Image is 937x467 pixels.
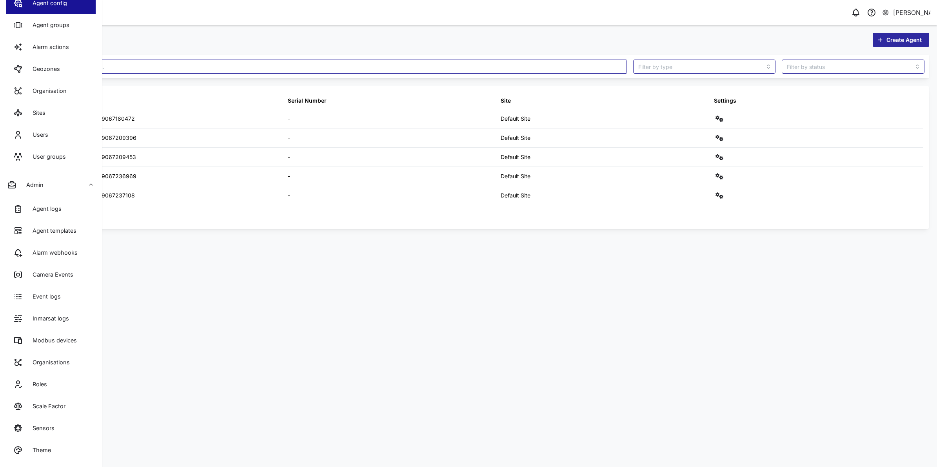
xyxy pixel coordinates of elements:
div: 863719067236969 [85,172,136,181]
div: Alarm webhooks [27,248,78,257]
a: Roles [6,373,96,395]
div: Settings [714,96,736,105]
div: - [288,153,290,161]
div: 863719067180472 [85,114,135,123]
div: Users [27,130,48,139]
input: Filter by type [633,60,776,74]
div: Roles [27,380,47,389]
div: - [288,134,290,142]
div: Agent logs [27,205,62,213]
a: Agent templates [6,220,96,242]
div: Default Site [501,153,530,161]
div: Serial Number [288,96,327,105]
a: Modbus devices [6,329,96,351]
a: Alarm webhooks [6,242,96,264]
div: Default Site [501,191,530,200]
a: Sites [6,102,96,124]
a: Agent groups [6,14,96,36]
div: - [288,191,290,200]
div: Camera Events [27,270,73,279]
a: User groups [6,146,96,168]
div: Site [501,96,511,105]
div: Default Site [501,172,530,181]
a: Agent logs [6,198,96,220]
a: Alarm actions [6,36,96,58]
div: Alarm actions [27,43,69,51]
a: Theme [6,439,96,461]
div: Organisation [27,87,67,95]
div: Agent groups [27,21,69,29]
div: 863719067237108 [85,191,135,200]
button: [PERSON_NAME] [882,7,931,18]
div: Inmarsat logs [27,314,69,323]
div: User groups [27,152,66,161]
a: Camera Events [6,264,96,286]
input: Filter by status [782,60,924,74]
div: [PERSON_NAME] [893,8,931,18]
div: - [288,114,290,123]
div: Theme [27,446,51,454]
div: Event logs [27,292,61,301]
span: Create Agent [886,33,922,47]
div: Modbus devices [27,336,77,345]
div: Default Site [501,114,530,123]
a: Organisation [6,80,96,102]
a: Scale Factor [6,395,96,417]
button: Create Agent [873,33,929,47]
a: Inmarsat logs [6,308,96,329]
a: Sensors [6,417,96,439]
div: 863719067209396 [85,134,136,142]
a: Event logs [6,286,96,308]
a: Users [6,124,96,146]
div: Default Site [501,134,530,142]
div: Organisations [27,358,70,367]
div: - [288,172,290,181]
div: Geozones [27,65,60,73]
a: Geozones [6,58,96,80]
div: 863719067209453 [85,153,136,161]
input: Search agent here... [38,60,627,74]
div: Scale Factor [27,402,65,411]
div: Admin [20,181,44,189]
div: Sites [27,109,45,117]
div: Agent templates [27,226,76,235]
a: Organisations [6,351,96,373]
div: Sensors [27,424,54,433]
